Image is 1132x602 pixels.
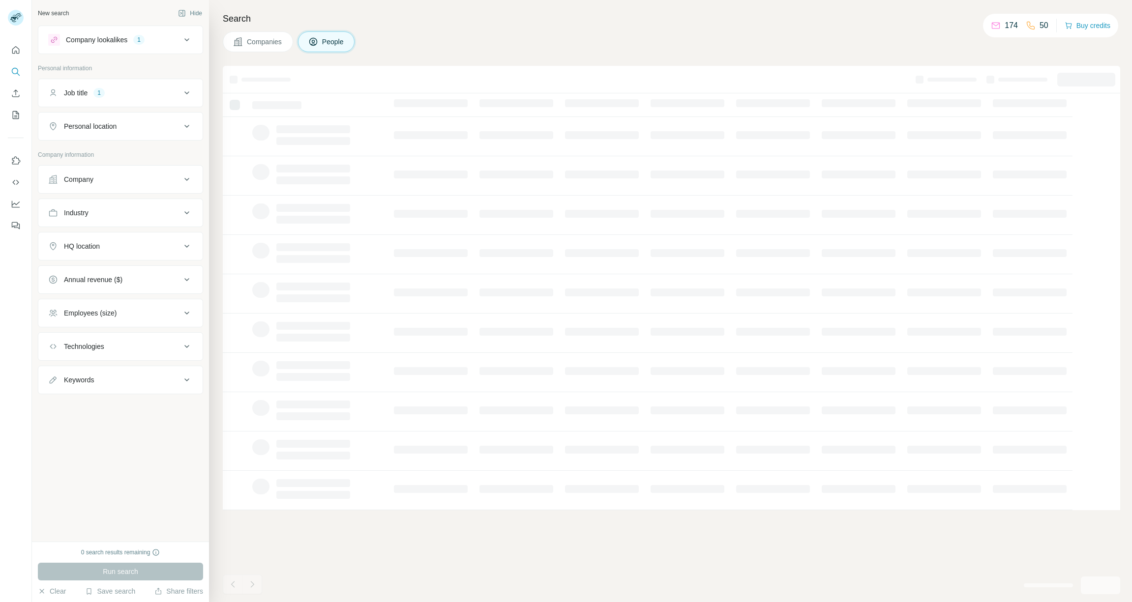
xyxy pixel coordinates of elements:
[66,35,127,45] div: Company lookalikes
[38,586,66,596] button: Clear
[8,63,24,81] button: Search
[64,342,104,351] div: Technologies
[8,41,24,59] button: Quick start
[1005,20,1018,31] p: 174
[64,241,100,251] div: HQ location
[8,85,24,102] button: Enrich CSV
[171,6,209,21] button: Hide
[64,121,117,131] div: Personal location
[64,308,117,318] div: Employees (size)
[64,375,94,385] div: Keywords
[38,234,203,258] button: HQ location
[38,115,203,138] button: Personal location
[8,195,24,213] button: Dashboard
[38,201,203,225] button: Industry
[154,586,203,596] button: Share filters
[38,301,203,325] button: Employees (size)
[8,106,24,124] button: My lists
[38,368,203,392] button: Keywords
[133,35,145,44] div: 1
[81,548,160,557] div: 0 search results remaining
[64,88,88,98] div: Job title
[38,9,69,18] div: New search
[38,168,203,191] button: Company
[1065,19,1110,32] button: Buy credits
[64,208,89,218] div: Industry
[8,173,24,191] button: Use Surfe API
[223,12,1120,26] h4: Search
[38,268,203,291] button: Annual revenue ($)
[38,64,203,73] p: Personal information
[85,586,135,596] button: Save search
[93,88,105,97] div: 1
[247,37,283,47] span: Companies
[64,174,93,184] div: Company
[8,217,24,234] button: Feedback
[322,37,345,47] span: People
[1040,20,1048,31] p: 50
[38,28,203,52] button: Company lookalikes1
[38,335,203,358] button: Technologies
[38,81,203,105] button: Job title1
[8,152,24,170] button: Use Surfe on LinkedIn
[64,275,122,285] div: Annual revenue ($)
[38,150,203,159] p: Company information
